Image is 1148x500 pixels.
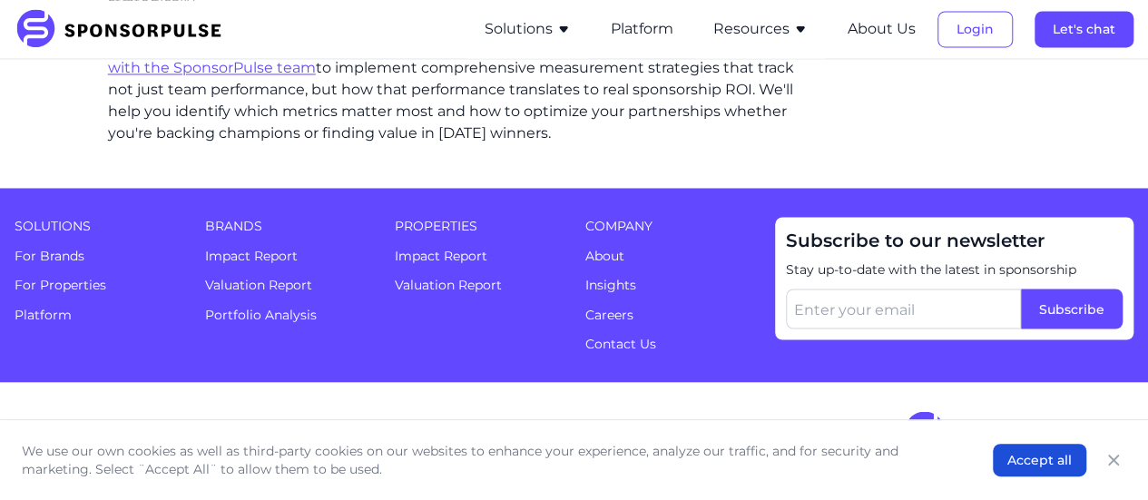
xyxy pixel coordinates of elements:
[485,18,571,40] button: Solutions
[205,276,312,292] a: Valuation Report
[205,247,298,263] a: Impact Report
[205,306,317,322] a: Portfolio Analysis
[395,276,502,292] a: Valuation Report
[15,247,84,263] a: For Brands
[205,217,374,235] span: Brands
[585,335,656,351] a: Contact Us
[108,37,772,76] a: Connect with the SponsorPulse team
[1035,11,1133,47] button: Let's chat
[15,9,235,49] img: SponsorPulse
[902,411,1133,453] img: SponsorPulse
[585,306,633,322] a: Careers
[848,18,916,40] button: About Us
[611,18,673,40] button: Platform
[1021,289,1123,328] button: Subscribe
[993,444,1086,476] button: Accept all
[22,442,957,478] p: We use our own cookies as well as third-party cookies on our websites to enhance your experience,...
[108,35,804,144] p: to implement comprehensive measurement strategies that track not just team performance, but how t...
[713,18,808,40] button: Resources
[611,21,673,37] a: Platform
[395,247,487,263] a: Impact Report
[1035,21,1133,37] a: Let's chat
[585,276,636,292] a: Insights
[786,289,1021,328] input: Enter your email
[786,260,1123,279] span: Stay up-to-date with the latest in sponsorship
[395,217,564,235] span: Properties
[848,21,916,37] a: About Us
[15,276,106,292] a: For Properties
[15,217,183,235] span: Solutions
[1057,413,1148,500] iframe: Chat Widget
[585,217,754,235] span: Company
[786,228,1123,253] span: Subscribe to our newsletter
[937,21,1013,37] a: Login
[15,306,72,322] a: Platform
[937,11,1013,47] button: Login
[585,247,624,263] a: About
